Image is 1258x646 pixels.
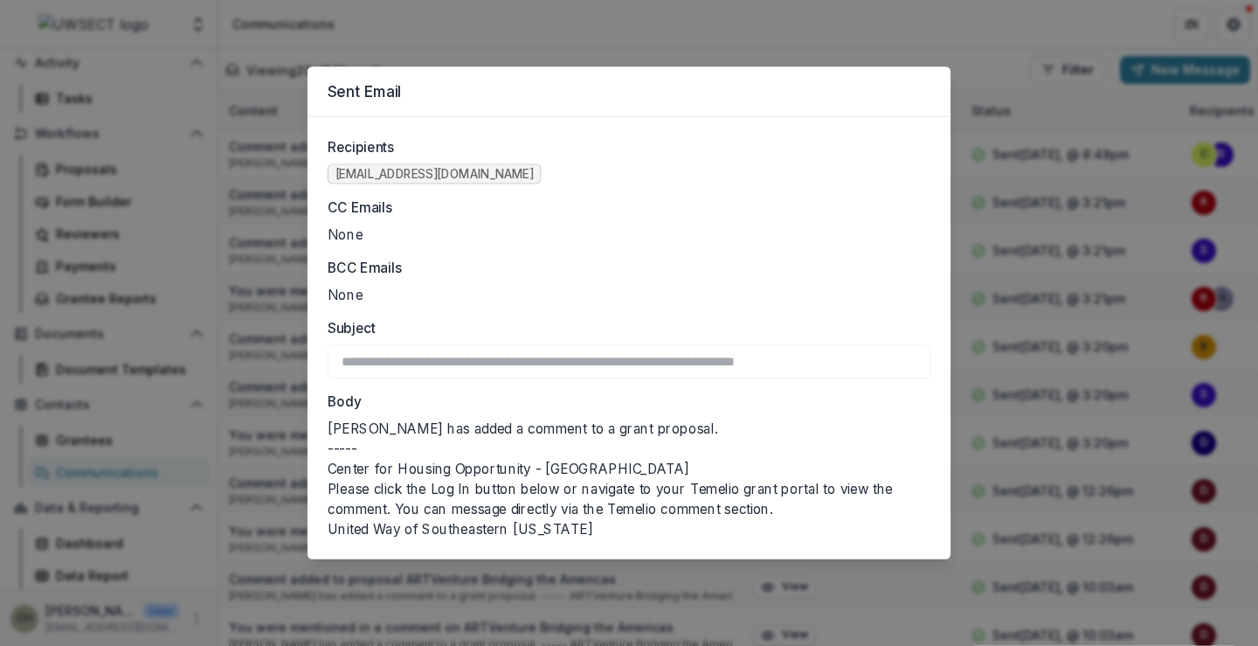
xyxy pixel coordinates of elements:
[328,318,921,338] label: Subject
[328,392,921,412] label: Body
[335,167,534,181] span: [EMAIL_ADDRESS][DOMAIN_NAME]
[308,66,950,117] header: Sent Email
[328,419,930,439] p: [PERSON_NAME] has added a comment to a grant proposal.
[328,258,921,278] label: BCC Emails
[328,137,921,157] label: Recipients
[328,439,930,459] p: -----
[328,519,930,539] p: United Way of Southeastern [US_STATE]
[328,479,930,519] p: Please click the Log In button below or navigate to your Temelio grant portal to view the comment...
[328,284,930,304] ul: None
[328,224,930,244] ul: None
[328,198,921,218] label: CC Emails
[328,459,930,479] p: Center for Housing Opportunity - [GEOGRAPHIC_DATA]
